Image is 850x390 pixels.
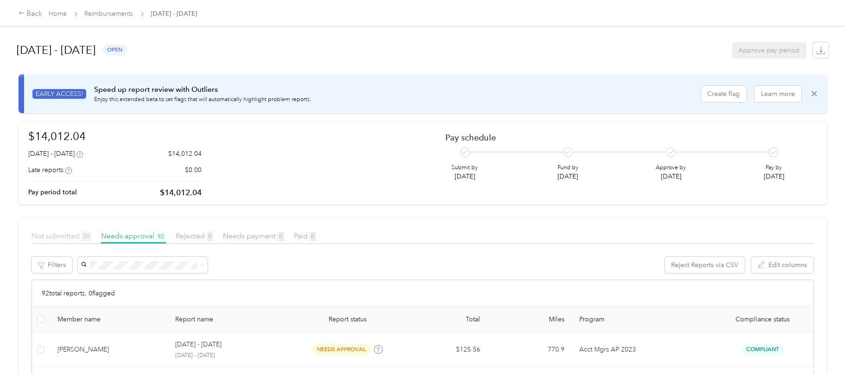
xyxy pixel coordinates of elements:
h1: [DATE] - [DATE] [17,39,96,61]
th: Member name [50,307,168,332]
iframe: Everlance-gr Chat Button Frame [798,338,850,390]
div: [PERSON_NAME] [57,345,160,355]
button: Edit columns [751,257,813,273]
div: Back [19,8,43,19]
p: Acct Mgrs AP 2023 [579,345,705,355]
div: Total [411,315,481,323]
div: Member name [57,315,160,323]
p: [DATE] [558,172,578,181]
th: Program [572,307,712,332]
p: Enjoy this extended beta to set flags that will automatically highlight problem reports. [94,96,311,104]
p: [DATE] [764,172,784,181]
span: Rejected [176,231,213,240]
p: $0.00 [185,165,202,175]
button: Filters [32,257,72,273]
p: $14,012.04 [168,149,202,159]
p: Fund by [558,164,578,172]
span: Needs approval [101,231,166,240]
h2: Pay schedule [445,133,801,142]
p: [DATE] [656,172,686,181]
p: [DATE] - [DATE] [175,339,222,350]
span: 0 [310,231,316,242]
td: Acct Mgrs AP 2023 [572,332,712,367]
p: Speed up report review with Outliers [94,84,311,96]
button: Create flag [701,86,747,102]
span: [DATE] - [DATE] [151,9,197,19]
a: Home [49,10,67,18]
td: $125.56 [404,332,488,367]
span: 0 [278,231,284,242]
p: $14,012.04 [160,187,202,198]
p: Approve by [656,164,686,172]
span: 29 [82,231,91,242]
p: [DATE] [452,172,478,181]
span: needs approval [312,344,371,355]
a: Reimbursements [85,10,133,18]
span: Needs payment [223,231,284,240]
span: Not submitted [32,231,91,240]
td: 770.9 [488,332,572,367]
div: [DATE] - [DATE] [28,149,83,159]
span: 92 [156,231,166,242]
span: Compliant [742,344,784,355]
h1: $14,012.04 [28,128,202,144]
span: Report status [299,315,396,323]
p: Pay period total [28,187,77,197]
p: Submit by [452,164,478,172]
button: Reject Reports via CSV [665,257,745,273]
span: EARLY ACCESS! [32,89,86,99]
div: Miles [495,315,565,323]
p: Pay by [764,164,784,172]
span: Compliance status [720,315,806,323]
th: Report name [168,307,291,332]
span: 0 [207,231,213,242]
div: 92 total reports, 0 flagged [32,280,813,307]
span: open [102,45,127,55]
button: Learn more [755,86,801,102]
span: Paid [294,231,316,240]
p: [DATE] - [DATE] [175,352,284,360]
div: Late reports [28,165,72,175]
